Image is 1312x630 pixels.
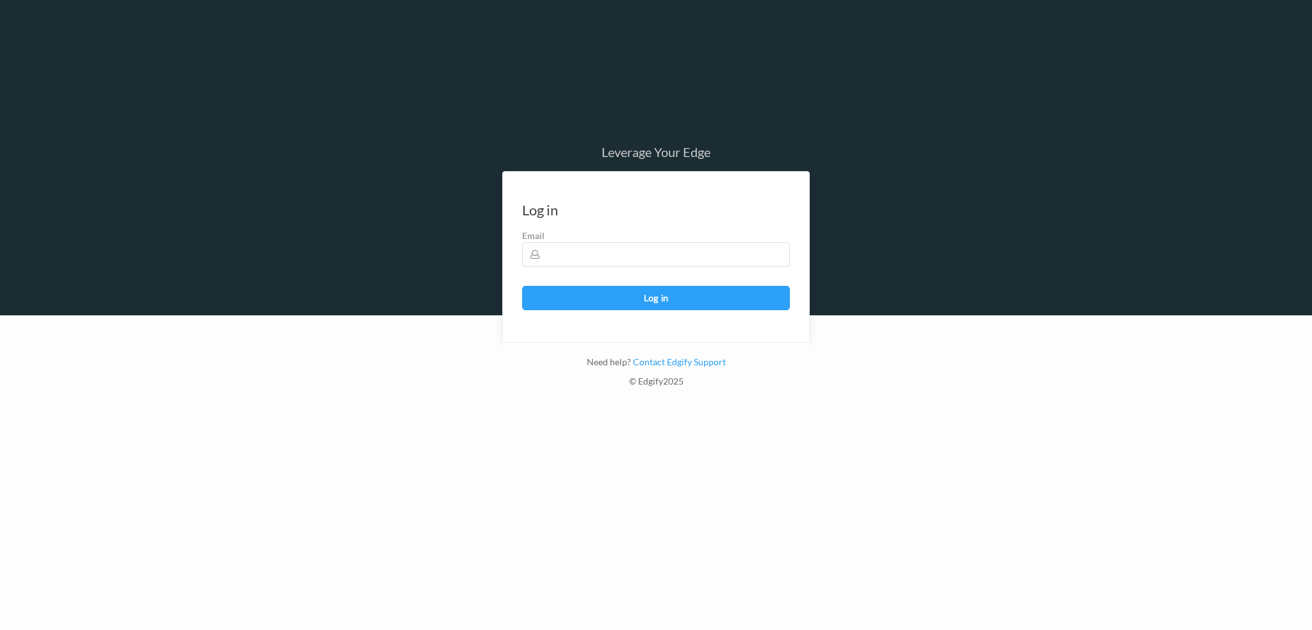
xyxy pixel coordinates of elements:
div: Log in [522,204,558,217]
button: Log in [522,286,790,310]
div: Leverage Your Edge [502,145,810,158]
label: Email [522,229,790,242]
div: Need help? [502,356,810,375]
a: Contact Edgify Support [631,356,726,367]
div: © Edgify 2025 [502,375,810,394]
